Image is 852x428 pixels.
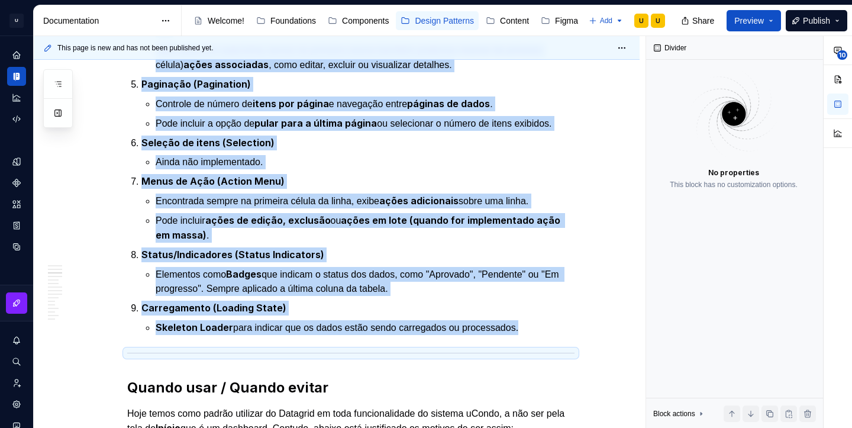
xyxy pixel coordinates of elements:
a: Code automation [7,110,26,128]
strong: páginas de dados [407,98,490,110]
span: Share [692,15,714,27]
strong: ações em lote (quando for implementado ação em massa) [156,214,563,241]
a: Design Patterns [396,11,479,30]
div: Page tree [189,9,583,33]
div: Foundations [270,15,316,27]
button: Share [675,10,722,31]
strong: ações adicionais [379,195,459,207]
a: Storybook stories [7,216,26,235]
span: Publish [803,15,830,27]
div: U [9,14,24,28]
button: Publish [786,10,847,31]
button: Notifications [7,331,26,350]
a: Invite team [7,374,26,392]
div: U [639,16,644,25]
div: No properties [708,168,759,178]
div: U [656,16,660,25]
p: Ainda não implementado. [156,155,575,169]
p: Controle de número de e navegação entre . [156,96,575,111]
a: Welcome! [189,11,249,30]
a: Components [323,11,393,30]
button: Preview [727,10,781,31]
p: Elementos como que indicam o status dos dados, como "Aprovado", "Pendente" ou "Em progresso". Sem... [156,267,575,296]
strong: Badges [226,268,262,280]
a: Design tokens [7,152,26,171]
strong: pular para a última página [254,117,377,129]
strong: Quando usar / Quando evitar [127,379,328,396]
div: Welcome! [208,15,244,27]
a: Foundations [251,11,321,30]
a: Assets [7,195,26,214]
div: Components [342,15,389,27]
p: Pode incluir a opção de ou selecionar o número de itens exibidos. [156,116,575,131]
p: Encontrada sempre na primeira célula da linha, exibe sobre uma linha. [156,194,575,208]
a: Analytics [7,88,26,107]
div: Design Patterns [415,15,474,27]
strong: itens por página [253,98,329,110]
p: Pode incluir ou . [156,213,575,243]
div: Figma [555,15,578,27]
a: Content [481,11,534,30]
span: 10 [837,50,847,60]
a: Figma [536,11,583,30]
button: Search ⌘K [7,352,26,371]
div: Documentation [43,15,155,27]
div: Content [500,15,529,27]
button: Add [585,12,627,29]
a: Components [7,173,26,192]
strong: Menus de Ação (Action Menu) [141,175,285,187]
strong: ações de edição, exclusão [205,214,331,226]
a: Documentation [7,67,26,86]
strong: Seleção de itens (Selection) [141,137,275,149]
strong: Paginação (Pagination) [141,78,251,90]
a: Settings [7,395,26,414]
div: Block actions [653,409,695,419]
span: This page is new and has not been published yet. [57,43,214,53]
div: This block has no customization options. [670,180,797,189]
p: para indicar que os dados estão sendo carregados ou processados. [156,320,575,335]
strong: ações associadas [183,59,269,70]
a: Data sources [7,237,26,256]
strong: Skeleton Loader [156,321,233,333]
strong: Carregamento (Loading State) [141,302,286,314]
div: Block actions [653,406,706,422]
span: Preview [734,15,764,27]
a: Home [7,46,26,65]
span: Add [600,16,612,25]
strong: Status/Indicadores (Status Indicators) [141,249,324,260]
button: U [2,8,31,33]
